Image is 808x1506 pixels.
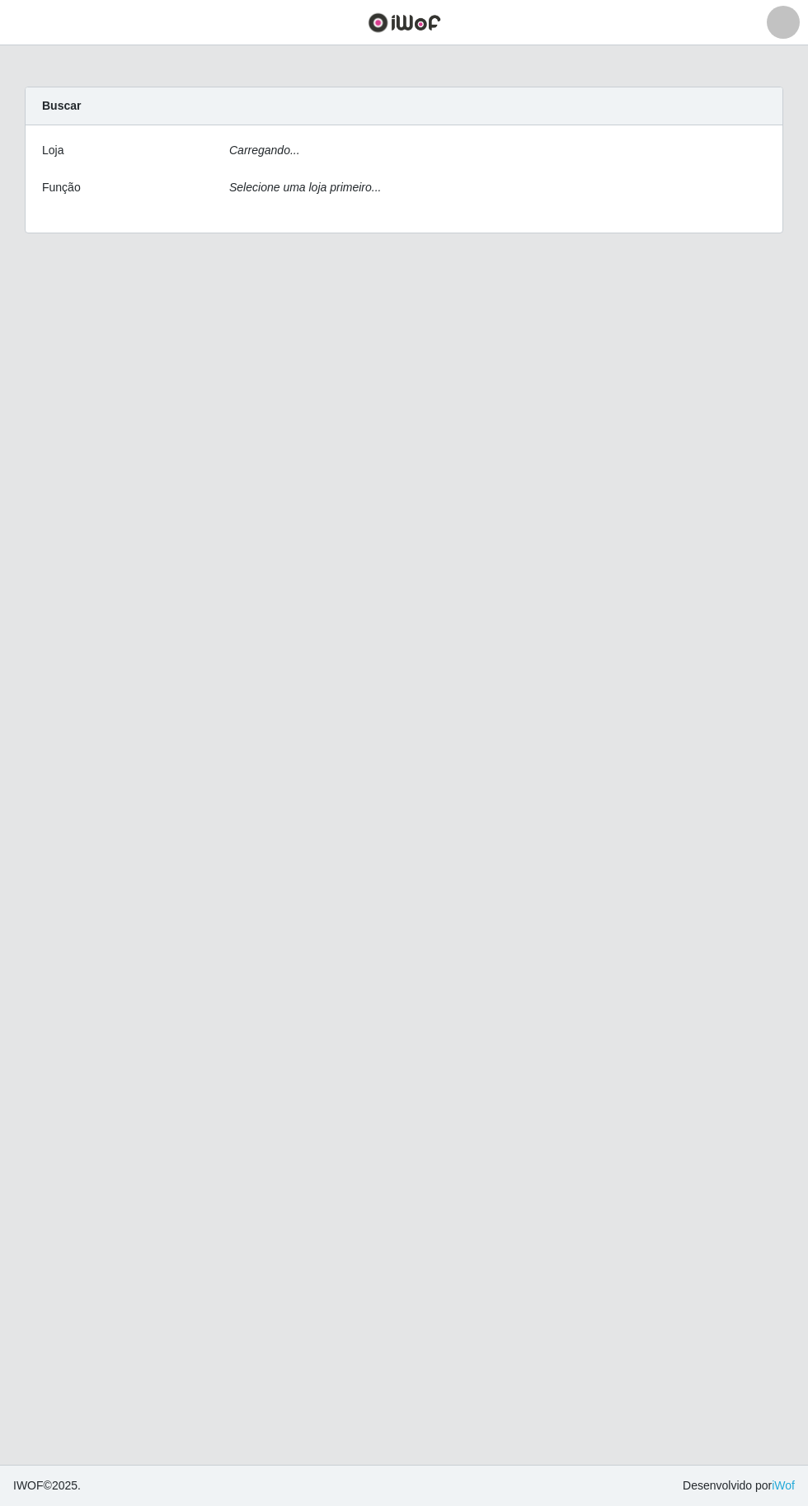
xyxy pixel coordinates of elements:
[13,1479,44,1492] span: IWOF
[229,144,300,157] i: Carregando...
[368,12,441,33] img: CoreUI Logo
[42,142,63,159] label: Loja
[13,1477,81,1494] span: © 2025 .
[229,181,381,194] i: Selecione uma loja primeiro...
[772,1479,795,1492] a: iWof
[683,1477,795,1494] span: Desenvolvido por
[42,179,81,196] label: Função
[42,99,81,112] strong: Buscar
